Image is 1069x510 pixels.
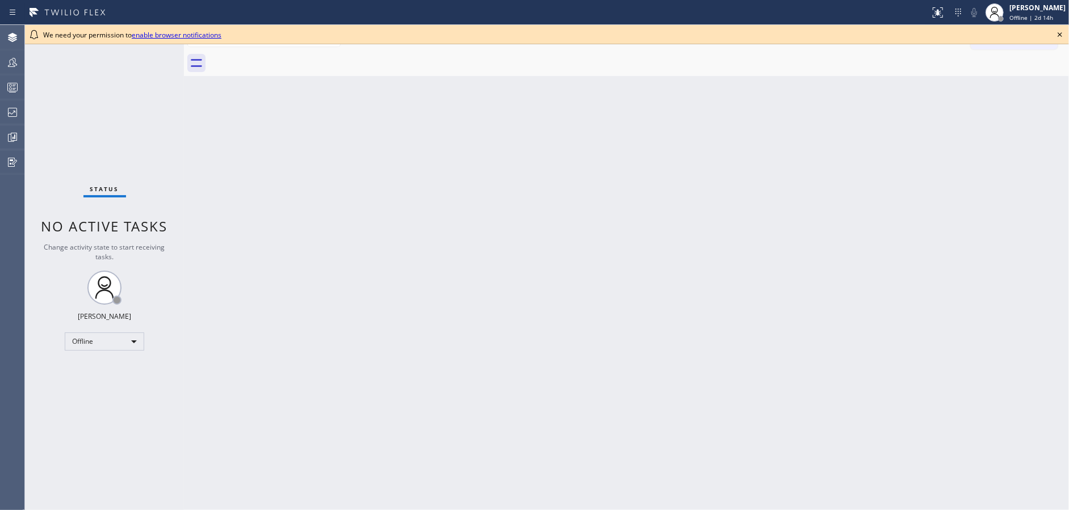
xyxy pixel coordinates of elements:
div: Offline [65,332,144,351]
div: [PERSON_NAME] [1009,3,1066,12]
span: Change activity state to start receiving tasks. [44,242,165,262]
span: Offline | 2d 14h [1009,14,1053,22]
div: [PERSON_NAME] [78,311,131,321]
span: We need your permission to [43,30,221,40]
a: enable browser notifications [132,30,221,40]
span: Status [90,185,119,193]
button: Mute [966,5,982,20]
span: No active tasks [41,217,168,235]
